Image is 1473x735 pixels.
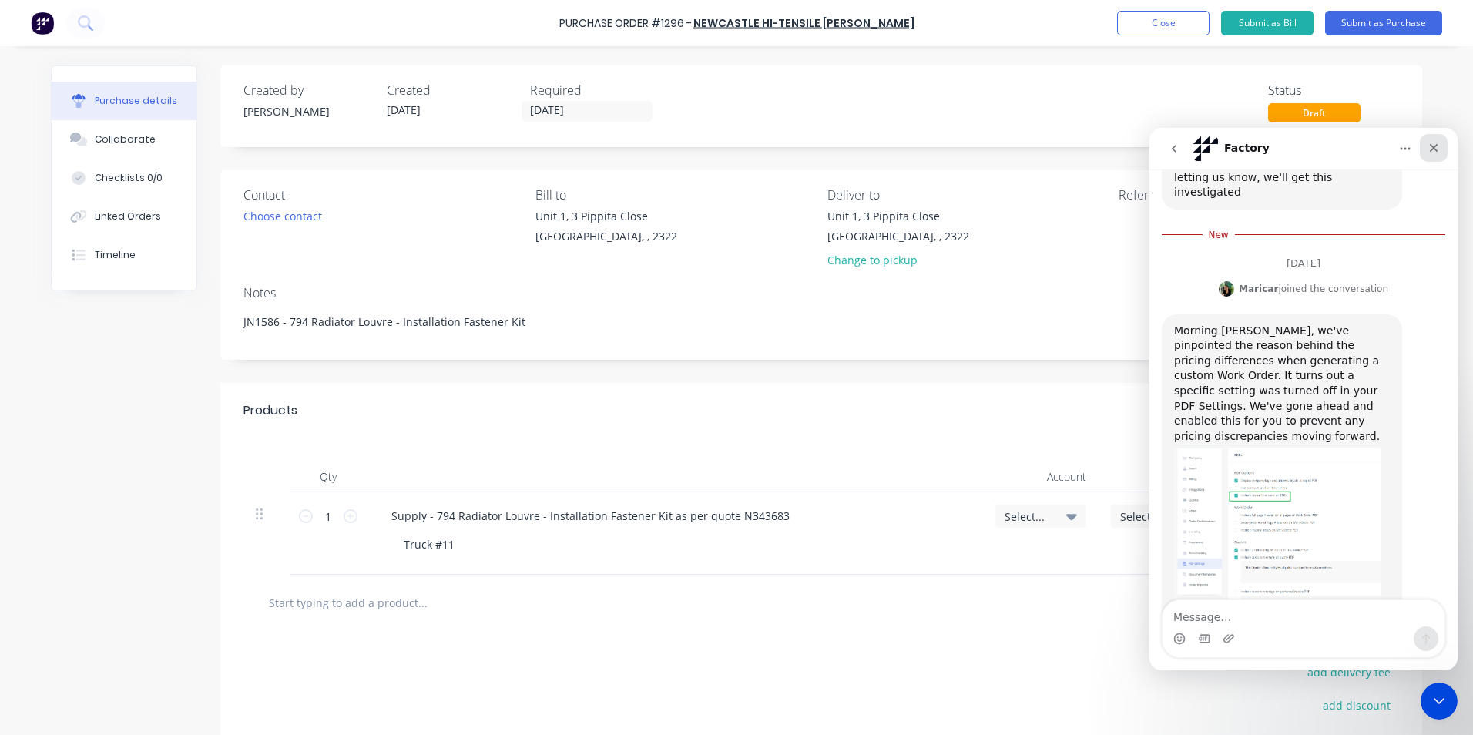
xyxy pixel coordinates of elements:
div: Qty [290,461,367,492]
button: Collaborate [52,120,196,159]
div: Created by [243,81,374,99]
div: Draft [1268,103,1361,123]
div: Linked Orders [95,210,161,223]
a: Newcastle Hi-Tensile [PERSON_NAME] [693,15,914,31]
div: [GEOGRAPHIC_DATA], , 2322 [827,228,969,244]
div: Purchase Order #1296 - [559,15,692,32]
div: Contact [243,186,524,204]
div: [GEOGRAPHIC_DATA], , 2322 [535,228,677,244]
span: Select... [1005,508,1051,525]
div: Timeline [95,248,136,262]
iframe: Intercom live chat [1421,683,1458,720]
button: Close [1117,11,1210,35]
div: Unit 1, 3 Pippita Close [827,208,969,224]
div: Job [1099,461,1214,492]
div: Unit 1, 3 Pippita Close [535,208,677,224]
div: Notes [243,284,1399,302]
textarea: JN1586 - 794 Radiator Louvre - Installation Fastener Kit [243,306,1399,341]
div: Reference [1119,186,1399,204]
button: add discount [1314,695,1399,715]
div: Deliver to [827,186,1108,204]
button: Submit as Purchase [1325,11,1442,35]
button: add delivery fee [1298,662,1399,682]
img: Factory [31,12,54,35]
div: Truck #11 [391,533,467,555]
div: Collaborate [95,133,156,146]
button: Linked Orders [52,197,196,236]
div: Products [243,401,297,420]
div: [PERSON_NAME] [243,103,374,119]
div: Bill to [535,186,816,204]
div: Change to pickup [827,252,969,268]
button: Submit as Bill [1221,11,1314,35]
div: Purchase details [95,94,177,108]
input: Start typing to add a product... [268,587,576,618]
span: Select... [1120,508,1166,525]
div: Checklists 0/0 [95,171,163,185]
div: Required [530,81,661,99]
button: Timeline [52,236,196,274]
button: Purchase details [52,82,196,120]
div: Status [1268,81,1399,99]
div: Choose contact [243,208,322,224]
div: Supply - 794 Radiator Louvre - Installation Fastener Kit as per quote N343683 [379,505,802,527]
div: Created [387,81,518,99]
button: Checklists 0/0 [52,159,196,197]
div: Account [983,461,1099,492]
iframe: Intercom live chat [1149,128,1458,670]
